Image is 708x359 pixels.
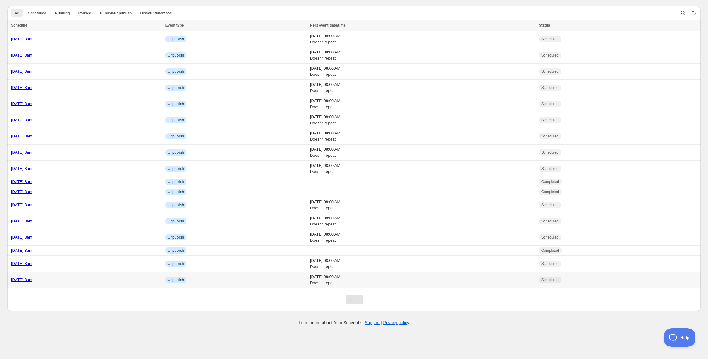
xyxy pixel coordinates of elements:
span: Discount/increase [140,11,172,16]
a: [DATE] 8am [11,277,32,282]
span: Unpublish [168,179,184,184]
a: [DATE] 8am [11,179,32,184]
span: Paused [78,11,92,16]
span: Unpublish [168,53,184,58]
iframe: Toggle Customer Support [664,328,696,347]
span: Scheduled [541,166,559,171]
a: [DATE] 8am [11,85,32,90]
span: Running [55,11,70,16]
span: Status [539,23,550,27]
span: Publish/unpublish [100,11,132,16]
p: Learn more about Auto Schedule | | [299,320,409,326]
span: Scheduled [541,85,559,90]
span: Unpublish [168,248,184,253]
a: [DATE] 8am [11,118,32,122]
td: [DATE] 08:00 AM Doesn't repeat [308,128,537,145]
a: [DATE] 8am [11,150,32,155]
td: [DATE] 08:00 AM Doesn't repeat [308,197,537,213]
span: Scheduled [541,219,559,224]
span: Unpublish [168,277,184,282]
span: Event type [165,23,184,27]
span: Unpublish [168,134,184,139]
span: Scheduled [28,11,46,16]
td: [DATE] 08:00 AM Doesn't repeat [308,213,537,229]
td: [DATE] 08:00 AM Doesn't repeat [308,64,537,80]
span: Next event date/time [310,23,346,27]
a: Privacy policy [383,320,410,325]
span: Unpublish [168,219,184,224]
a: [DATE] 8am [11,248,32,253]
span: Unpublish [168,101,184,106]
td: [DATE] 08:00 AM Doesn't repeat [308,96,537,112]
a: [DATE] 8am [11,261,32,266]
a: [DATE] 8am [11,219,32,223]
span: Scheduled [541,37,559,42]
span: Unpublish [168,150,184,155]
td: [DATE] 08:00 AM Doesn't repeat [308,112,537,128]
span: Unpublish [168,189,184,194]
a: [DATE] 8am [11,235,32,240]
a: [DATE] 8am [11,189,32,194]
button: Search and filter results [679,9,687,17]
span: Unpublish [168,118,184,123]
span: Scheduled [541,261,559,266]
span: Scheduled [541,118,559,123]
span: Scheduled [541,69,559,74]
span: Scheduled [541,53,559,58]
span: Completed [541,179,559,184]
a: [DATE] 8am [11,166,32,171]
a: [DATE] 8am [11,203,32,207]
span: All [15,11,19,16]
span: Scheduled [541,277,559,282]
span: Scheduled [541,150,559,155]
td: [DATE] 08:00 AM Doesn't repeat [308,145,537,161]
span: Unpublish [168,203,184,207]
td: [DATE] 08:00 AM Doesn't repeat [308,47,537,64]
a: [DATE] 8am [11,134,32,138]
nav: Pagination [346,295,363,304]
span: Scheduled [541,101,559,106]
span: Completed [541,248,559,253]
a: [DATE] 8am [11,69,32,74]
td: [DATE] 08:00 AM Doesn't repeat [308,80,537,96]
td: [DATE] 08:00 AM Doesn't repeat [308,161,537,177]
td: [DATE] 08:00 AM Doesn't repeat [308,272,537,288]
span: Scheduled [541,235,559,240]
span: Completed [541,189,559,194]
td: [DATE] 08:00 AM Doesn't repeat [308,256,537,272]
a: Support [365,320,380,325]
a: [DATE] 8am [11,101,32,106]
a: [DATE] 8am [11,53,32,57]
span: Unpublish [168,85,184,90]
span: Unpublish [168,69,184,74]
a: [DATE] 8am [11,37,32,41]
span: Unpublish [168,166,184,171]
span: Unpublish [168,235,184,240]
td: [DATE] 08:00 AM Doesn't repeat [308,31,537,47]
span: Scheduled [541,134,559,139]
span: Unpublish [168,37,184,42]
td: [DATE] 08:00 AM Doesn't repeat [308,229,537,246]
span: Scheduled [541,203,559,207]
button: Sort the results [690,9,698,17]
span: Schedule [11,23,27,27]
span: Unpublish [168,261,184,266]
